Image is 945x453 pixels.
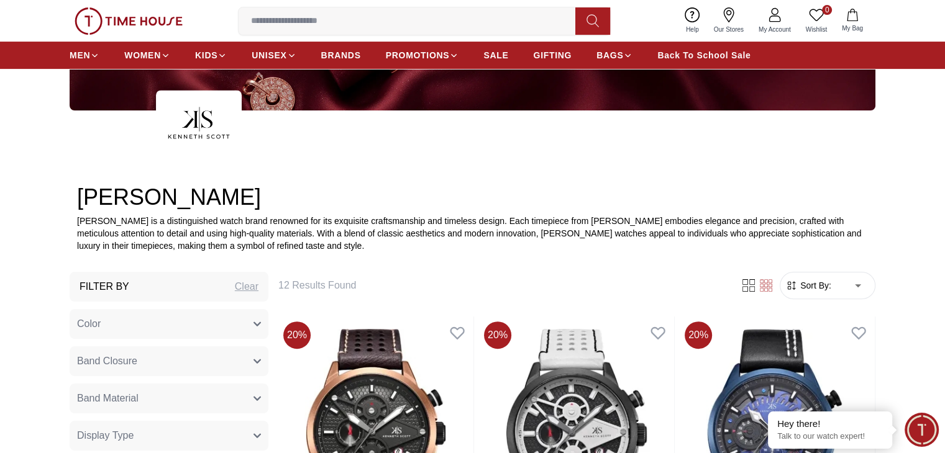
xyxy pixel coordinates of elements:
[252,44,296,66] a: UNISEX
[278,278,725,293] h6: 12 Results Found
[77,428,134,443] span: Display Type
[483,49,508,61] span: SALE
[156,90,242,155] img: ...
[70,421,268,451] button: Display Type
[798,5,834,37] a: 0Wishlist
[77,215,868,252] p: [PERSON_NAME] is a distinguished watch brand renowned for its exquisite craftsmanship and timeles...
[533,44,572,66] a: GIFTING
[235,279,258,294] div: Clear
[321,49,361,61] span: BRANDS
[533,49,572,61] span: GIFTING
[124,49,161,61] span: WOMEN
[777,431,883,442] p: Talk to our watch expert!
[777,418,883,430] div: Hey there!
[283,321,311,349] span: 20 %
[596,44,632,66] a: BAGS
[801,25,832,34] span: Wishlist
[905,413,939,447] div: Chat Widget
[70,44,99,66] a: MEN
[321,44,361,66] a: BRANDS
[386,44,459,66] a: PROMOTIONS
[709,25,749,34] span: Our Stores
[70,309,268,339] button: Color
[77,316,101,331] span: Color
[837,24,868,33] span: My Bag
[195,44,227,66] a: KIDS
[685,321,712,349] span: 20 %
[124,44,170,66] a: WOMEN
[77,185,868,210] h2: [PERSON_NAME]
[678,5,706,37] a: Help
[706,5,751,37] a: Our Stores
[596,49,623,61] span: BAGS
[681,25,704,34] span: Help
[483,44,508,66] a: SALE
[70,49,90,61] span: MEN
[798,279,831,292] span: Sort By:
[77,391,139,406] span: Band Material
[754,25,796,34] span: My Account
[785,279,831,292] button: Sort By:
[70,346,268,376] button: Band Closure
[77,354,137,369] span: Band Closure
[252,49,286,61] span: UNISEX
[75,7,183,35] img: ...
[70,383,268,413] button: Band Material
[195,49,217,61] span: KIDS
[657,44,751,66] a: Back To School Sale
[484,321,511,349] span: 20 %
[834,6,870,35] button: My Bag
[80,279,129,294] h3: Filter By
[386,49,450,61] span: PROMOTIONS
[657,49,751,61] span: Back To School Sale
[822,5,832,15] span: 0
